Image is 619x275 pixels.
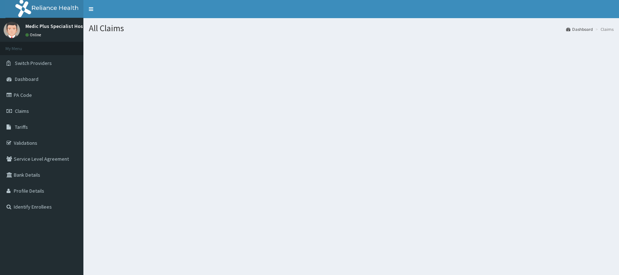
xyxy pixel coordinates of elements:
[566,26,593,32] a: Dashboard
[89,24,614,33] h1: All Claims
[15,76,38,82] span: Dashboard
[15,60,52,66] span: Switch Providers
[594,26,614,32] li: Claims
[15,124,28,130] span: Tariffs
[15,108,29,114] span: Claims
[4,22,20,38] img: User Image
[25,32,43,37] a: Online
[25,24,94,29] p: Medic Plus Specialist Hospital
